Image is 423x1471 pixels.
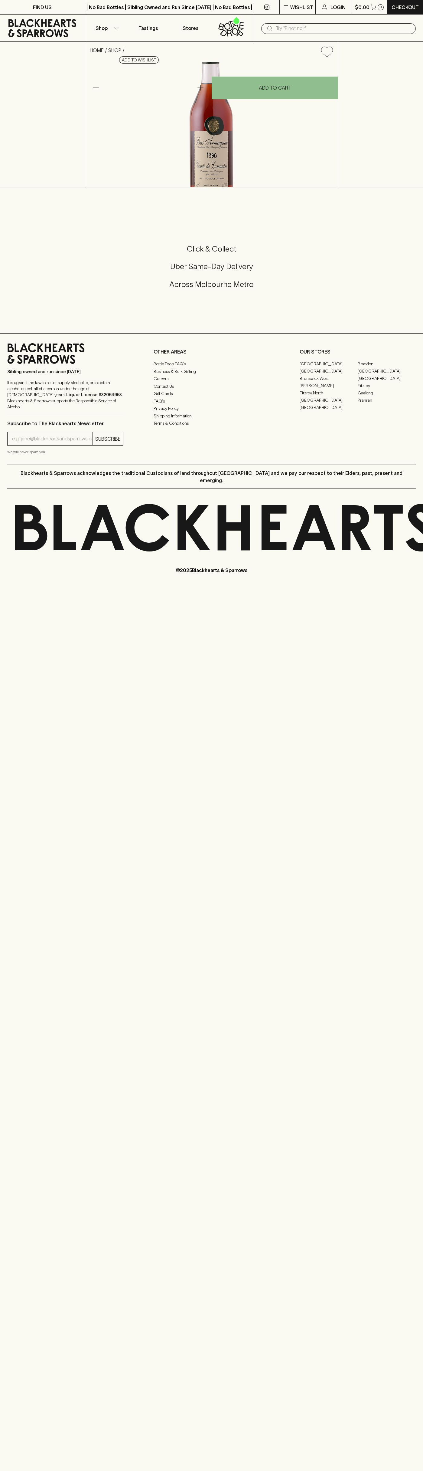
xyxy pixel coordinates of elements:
[355,4,369,11] p: $0.00
[290,4,313,11] p: Wishlist
[127,15,169,41] a: Tastings
[300,389,358,397] a: Fitzroy North
[212,77,338,99] button: ADD TO CART
[12,469,411,484] p: Blackhearts & Sparrows acknowledges the traditional Custodians of land throughout [GEOGRAPHIC_DAT...
[276,24,411,33] input: Try "Pinot noir"
[300,397,358,404] a: [GEOGRAPHIC_DATA]
[7,244,416,254] h5: Click & Collect
[154,390,270,397] a: Gift Cards
[154,397,270,405] a: FAQ's
[358,375,416,382] a: [GEOGRAPHIC_DATA]
[85,15,127,41] button: Shop
[33,4,52,11] p: FIND US
[154,348,270,355] p: OTHER AREAS
[358,367,416,375] a: [GEOGRAPHIC_DATA]
[119,56,159,64] button: Add to wishlist
[300,367,358,375] a: [GEOGRAPHIC_DATA]
[12,434,93,444] input: e.g. jane@blackheartsandsparrows.com.au
[330,4,346,11] p: Login
[7,262,416,271] h5: Uber Same-Day Delivery
[66,392,122,397] strong: Liquor License #32064953
[96,25,108,32] p: Shop
[300,375,358,382] a: Brunswick West
[7,449,123,455] p: We will never spam you
[154,360,270,368] a: Bottle Drop FAQ's
[95,435,121,443] p: SUBSCRIBE
[358,360,416,367] a: Braddon
[358,389,416,397] a: Geelong
[300,360,358,367] a: [GEOGRAPHIC_DATA]
[169,15,212,41] a: Stores
[358,397,416,404] a: Prahran
[7,279,416,289] h5: Across Melbourne Metro
[154,412,270,420] a: Shipping Information
[300,382,358,389] a: [PERSON_NAME]
[154,383,270,390] a: Contact Us
[154,405,270,412] a: Privacy Policy
[108,48,121,53] a: SHOP
[319,44,335,60] button: Add to wishlist
[7,220,416,321] div: Call to action block
[85,62,338,187] img: 3290.png
[7,380,123,410] p: It is against the law to sell or supply alcohol to, or to obtain alcohol on behalf of a person un...
[138,25,158,32] p: Tastings
[300,348,416,355] p: OUR STORES
[90,48,104,53] a: HOME
[358,382,416,389] a: Fitzroy
[154,375,270,383] a: Careers
[259,84,291,91] p: ADD TO CART
[379,5,382,9] p: 0
[7,369,123,375] p: Sibling owned and run since [DATE]
[154,420,270,427] a: Terms & Conditions
[7,420,123,427] p: Subscribe to The Blackhearts Newsletter
[392,4,419,11] p: Checkout
[183,25,198,32] p: Stores
[93,432,123,445] button: SUBSCRIBE
[154,368,270,375] a: Business & Bulk Gifting
[300,404,358,411] a: [GEOGRAPHIC_DATA]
